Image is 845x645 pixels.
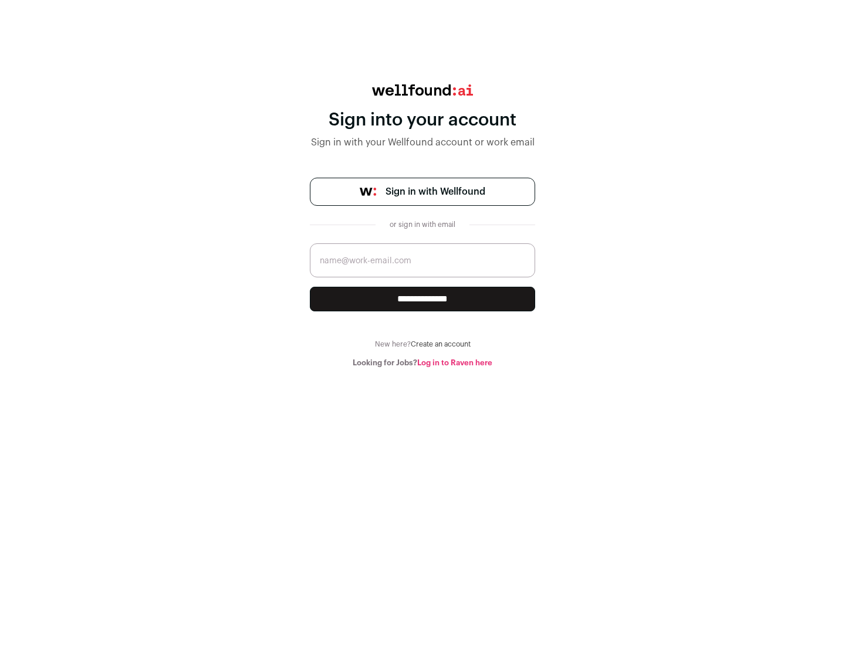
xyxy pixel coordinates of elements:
[310,110,535,131] div: Sign into your account
[411,341,471,348] a: Create an account
[386,185,485,199] span: Sign in with Wellfound
[417,359,492,366] a: Log in to Raven here
[385,220,460,229] div: or sign in with email
[360,188,376,196] img: wellfound-symbol-flush-black-fb3c872781a75f747ccb3a119075da62bfe97bd399995f84a933054e44a575c4.png
[310,243,535,277] input: name@work-email.com
[310,135,535,150] div: Sign in with your Wellfound account or work email
[372,84,473,96] img: wellfound:ai
[310,340,535,349] div: New here?
[310,358,535,368] div: Looking for Jobs?
[310,178,535,206] a: Sign in with Wellfound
